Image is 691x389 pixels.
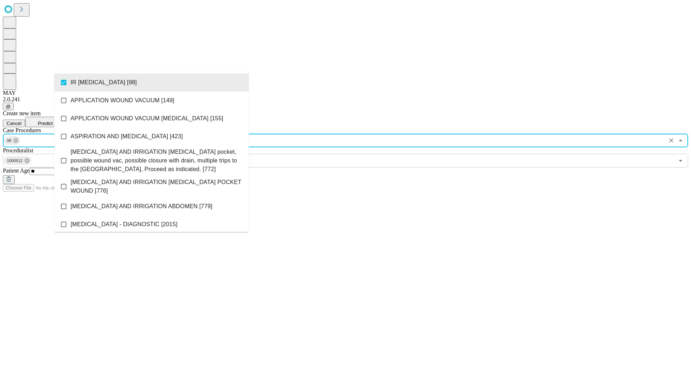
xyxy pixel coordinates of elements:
[3,127,41,133] span: Scheduled Procedure
[4,137,14,145] span: 98
[676,135,686,146] button: Close
[3,167,30,174] span: Patient Age
[71,114,223,123] span: APPLICATION WOUND VACUUM [MEDICAL_DATA] [155]
[71,78,137,87] span: IR [MEDICAL_DATA] [98]
[38,121,53,126] span: Predict
[25,117,58,127] button: Predict
[71,220,177,229] span: [MEDICAL_DATA] - DIAGNOSTIC [2015]
[71,132,183,141] span: ASPIRATION AND [MEDICAL_DATA] [423]
[3,147,33,153] span: Proceduralist
[3,110,41,116] span: Create new item
[4,157,26,165] span: 1000512
[3,90,688,96] div: MAY
[3,103,14,110] button: @
[71,148,243,174] span: [MEDICAL_DATA] AND IRRIGATION [MEDICAL_DATA] pocket, possible wound vac, possible closure with dr...
[4,136,20,145] div: 98
[71,178,243,195] span: [MEDICAL_DATA] AND IRRIGATION [MEDICAL_DATA] POCKET WOUND [776]
[3,120,25,127] button: Cancel
[676,156,686,166] button: Open
[6,104,11,109] span: @
[3,96,688,103] div: 2.0.241
[666,135,676,146] button: Clear
[6,121,22,126] span: Cancel
[71,96,174,105] span: APPLICATION WOUND VACUUM [149]
[71,202,212,211] span: [MEDICAL_DATA] AND IRRIGATION ABDOMEN [779]
[4,156,31,165] div: 1000512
